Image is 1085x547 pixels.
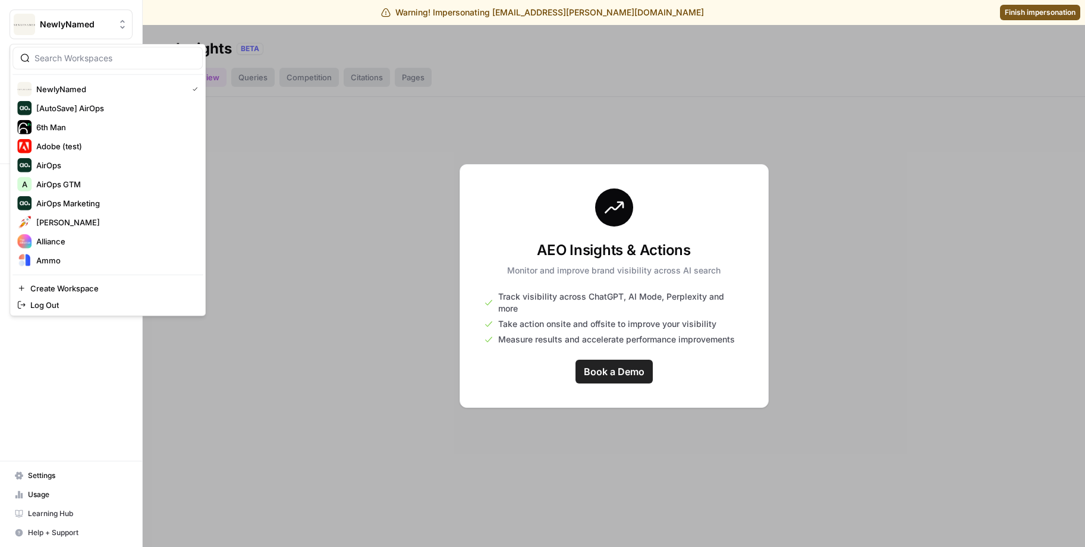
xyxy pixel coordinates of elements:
span: Settings [28,470,127,481]
span: AirOps GTM [36,178,193,190]
a: Book a Demo [575,360,653,383]
span: Log Out [30,299,193,311]
a: Create Workspace [12,280,203,297]
input: Search Workspaces [34,52,195,64]
a: Log Out [12,297,203,313]
a: Learning Hub [10,504,133,523]
img: Ammo Logo [17,253,32,268]
img: Alliance Logo [17,234,32,249]
p: Monitor and improve brand visibility across AI search [507,265,721,276]
span: Finish impersonation [1005,7,1075,18]
img: [AutoSave] AirOps Logo [17,101,32,115]
div: Workspace: NewlyNamed [10,44,206,316]
span: Help + Support [28,527,127,538]
img: Alex Testing Logo [17,215,32,230]
span: Alliance [36,235,193,247]
img: NewlyNamed Logo [14,14,35,35]
span: Ammo [36,254,193,266]
span: [AutoSave] AirOps [36,102,193,114]
span: AirOps [36,159,193,171]
span: Take action onsite and offsite to improve your visibility [498,318,716,330]
h3: AEO Insights & Actions [507,241,721,260]
a: Settings [10,466,133,485]
span: Track visibility across ChatGPT, AI Mode, Perplexity and more [498,291,744,315]
a: Finish impersonation [1000,5,1080,20]
span: NewlyNamed [40,18,112,30]
img: Adobe (test) Logo [17,139,32,153]
img: NewlyNamed Logo [17,82,32,96]
span: 6th Man [36,121,193,133]
div: Warning! Impersonating [EMAIL_ADDRESS][PERSON_NAME][DOMAIN_NAME] [381,7,704,18]
img: AirOps Logo [17,158,32,172]
span: Create Workspace [30,282,193,294]
span: Adobe (test) [36,140,193,152]
span: Measure results and accelerate performance improvements [498,334,735,345]
a: Usage [10,485,133,504]
button: Workspace: NewlyNamed [10,10,133,39]
span: Usage [28,489,127,500]
span: AirOps Marketing [36,197,193,209]
span: [PERSON_NAME] [36,216,193,228]
span: NewlyNamed [36,83,183,95]
img: AirOps Marketing Logo [17,196,32,210]
span: Learning Hub [28,508,127,519]
span: A [22,178,27,190]
img: 6th Man Logo [17,120,32,134]
span: Book a Demo [584,364,644,379]
button: Help + Support [10,523,133,542]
